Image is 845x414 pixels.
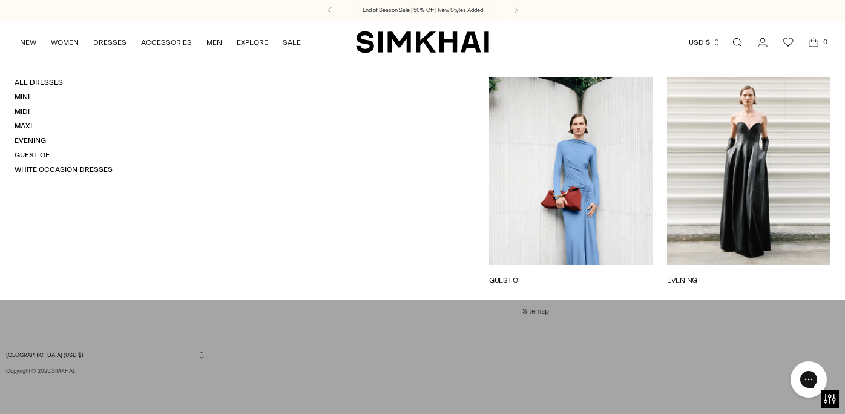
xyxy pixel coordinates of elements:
[356,30,489,54] a: SIMKHAI
[801,30,826,54] a: Open cart modal
[776,30,800,54] a: Wishlist
[689,29,721,56] button: USD $
[363,6,483,15] a: End of Season Sale | 50% Off | New Styles Added
[237,29,268,56] a: EXPLORE
[820,36,830,47] span: 0
[93,29,127,56] a: DRESSES
[141,29,192,56] a: ACCESSORIES
[725,30,749,54] a: Open search modal
[283,29,301,56] a: SALE
[20,29,36,56] a: NEW
[784,357,833,402] iframe: Gorgias live chat messenger
[206,29,222,56] a: MEN
[751,30,775,54] a: Go to the account page
[51,29,79,56] a: WOMEN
